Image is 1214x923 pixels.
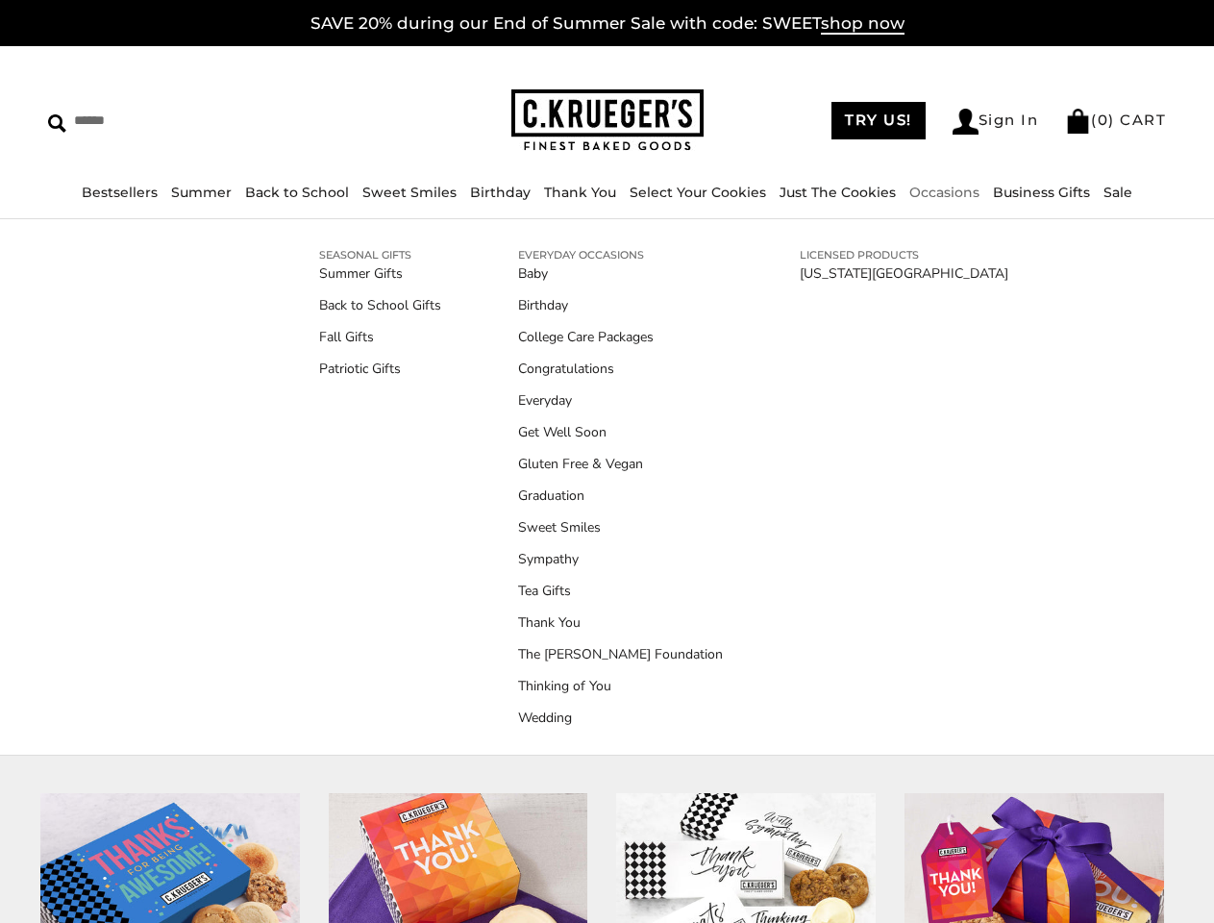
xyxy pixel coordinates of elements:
a: (0) CART [1065,111,1166,129]
a: Thank You [544,184,616,201]
a: Sale [1103,184,1132,201]
a: Baby [518,263,723,284]
a: Occasions [909,184,979,201]
img: C.KRUEGER'S [511,89,704,152]
a: Back to School Gifts [319,295,441,315]
a: Just The Cookies [780,184,896,201]
a: Sign In [953,109,1039,135]
a: Fall Gifts [319,327,441,347]
a: Thinking of You [518,676,723,696]
a: Sympathy [518,549,723,569]
a: TRY US! [831,102,926,139]
a: Everyday [518,390,723,411]
a: Gluten Free & Vegan [518,454,723,474]
a: Sweet Smiles [362,184,457,201]
a: Wedding [518,708,723,728]
img: Account [953,109,979,135]
a: Select Your Cookies [630,184,766,201]
a: EVERYDAY OCCASIONS [518,246,723,263]
span: shop now [821,13,904,35]
a: Thank You [518,612,723,633]
a: Sweet Smiles [518,517,723,537]
input: Search [48,106,304,136]
a: Birthday [518,295,723,315]
a: Tea Gifts [518,581,723,601]
a: SEASONAL GIFTS [319,246,441,263]
a: Congratulations [518,359,723,379]
a: Summer Gifts [319,263,441,284]
a: Summer [171,184,232,201]
a: [US_STATE][GEOGRAPHIC_DATA] [800,263,1008,284]
a: Birthday [470,184,531,201]
a: Business Gifts [993,184,1090,201]
img: Search [48,114,66,133]
a: Graduation [518,486,723,506]
span: 0 [1098,111,1109,129]
a: SAVE 20% during our End of Summer Sale with code: SWEETshop now [310,13,904,35]
img: Bag [1065,109,1091,134]
a: The [PERSON_NAME] Foundation [518,644,723,664]
a: Patriotic Gifts [319,359,441,379]
a: Bestsellers [82,184,158,201]
a: Get Well Soon [518,422,723,442]
a: LICENSED PRODUCTS [800,246,1008,263]
a: College Care Packages [518,327,723,347]
a: Back to School [245,184,349,201]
